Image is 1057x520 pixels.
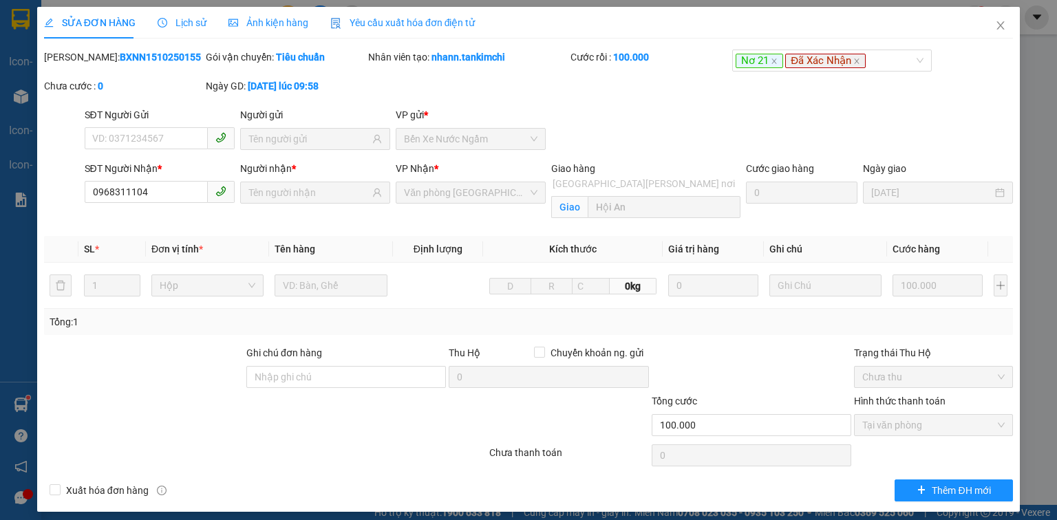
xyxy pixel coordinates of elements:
span: clock-circle [158,18,167,28]
span: Nơ 21 [736,54,783,69]
label: Hình thức thanh toán [854,396,946,407]
div: VP gửi [396,107,546,122]
div: Người nhận [240,161,390,176]
button: delete [50,274,72,296]
b: BXNN1510250155 [120,52,201,63]
input: VD: Bàn, Ghế [275,274,387,296]
input: C [572,278,610,294]
span: Đơn vị tính [151,243,203,254]
div: Cước rồi : [570,50,729,65]
input: 0 [668,274,758,296]
img: icon [330,18,341,29]
span: Chuyển khoản ng. gửi [545,345,649,360]
label: Cước giao hàng [746,163,814,174]
span: Giao [551,196,588,218]
input: Giao tận nơi [588,196,740,218]
span: [GEOGRAPHIC_DATA][PERSON_NAME] nơi [547,176,740,191]
span: Yêu cầu xuất hóa đơn điện tử [330,17,476,28]
input: Ghi Chú [769,274,882,296]
span: Hộp [160,275,256,296]
span: Thêm ĐH mới [932,483,990,498]
input: Ghi chú đơn hàng [246,366,446,388]
div: Gói vận chuyển: [206,50,365,65]
button: Close [981,7,1020,45]
span: info-circle [157,486,167,495]
input: Ngày giao [871,185,992,200]
span: user [372,188,382,197]
div: Trạng thái Thu Hộ [854,345,1013,360]
button: plus [994,274,1007,296]
span: Tại văn phòng [862,415,1005,435]
b: 0 [98,80,103,91]
span: picture [228,18,238,28]
input: Cước giao hàng [746,182,857,204]
span: Thu Hộ [449,347,480,358]
b: nhann.tankimchi [431,52,505,63]
span: Đã Xác Nhận [785,54,866,69]
span: Tên hàng [275,243,315,254]
div: SĐT Người Nhận [85,161,235,176]
span: Cước hàng [893,243,940,254]
span: plus [917,485,926,496]
span: VP Nhận [396,163,434,174]
span: Kích thước [549,243,597,254]
input: Tên người nhận [248,185,370,200]
label: Ngày giao [863,163,906,174]
span: Định lượng [414,243,462,254]
span: Xuất hóa đơn hàng [61,483,154,498]
input: D [489,278,531,294]
div: Ngày GD: [206,78,365,94]
div: Nhân viên tạo: [368,50,568,65]
span: Giá trị hàng [668,243,719,254]
span: phone [215,132,226,143]
input: R [531,278,573,294]
th: Ghi chú [764,236,888,263]
input: Tên người gửi [248,131,370,147]
span: Văn phòng Đà Nẵng [404,182,537,203]
span: Ảnh kiện hàng [228,17,308,28]
span: close [995,20,1006,31]
span: 0kg [610,278,656,294]
span: Chưa thu [862,367,1005,387]
span: close [771,58,778,65]
span: Tổng cước [652,396,697,407]
button: plusThêm ĐH mới [895,479,1014,501]
b: 100.000 [613,52,649,63]
span: phone [215,186,226,197]
div: Chưa thanh toán [488,445,650,469]
span: Lịch sử [158,17,206,28]
span: SL [84,243,95,254]
input: 0 [893,274,983,296]
span: SỬA ĐƠN HÀNG [44,17,136,28]
span: edit [44,18,54,28]
span: close [853,58,860,65]
div: [PERSON_NAME]: [44,50,203,65]
div: Người gửi [240,107,390,122]
span: Bến Xe Nước Ngầm [404,129,537,149]
div: SĐT Người Gửi [85,107,235,122]
label: Ghi chú đơn hàng [246,347,322,358]
span: user [372,134,382,144]
b: [DATE] lúc 09:58 [248,80,319,91]
div: Tổng: 1 [50,314,409,329]
div: Chưa cước : [44,78,203,94]
span: Giao hàng [551,163,595,174]
b: Tiêu chuẩn [276,52,325,63]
